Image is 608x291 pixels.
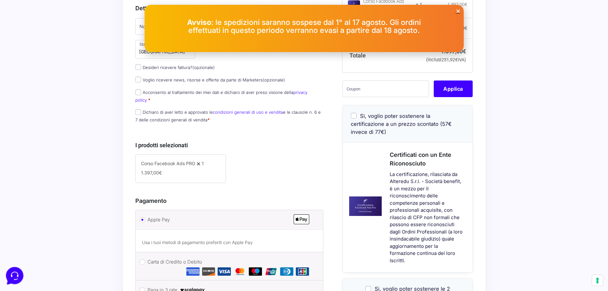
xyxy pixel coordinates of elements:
p: Usa i tuoi metodi di pagamento preferiti con Apple Pay [142,239,317,246]
img: Schermata-2023-01-03-alle-15.10.31-300x181.png [343,196,382,216]
span: Certificati con un Ente Riconosciuto [390,151,451,167]
button: Messaggi [44,205,84,220]
a: Apri Centro Assistenza [68,79,117,84]
input: Dichiaro di aver letto e approvato lecondizioni generali di uso e venditae le clausole n. 6 e 7 d... [135,109,141,115]
img: Maestro [249,267,262,276]
label: Carta di Credito o Debito [147,257,309,276]
img: Amex [186,267,200,276]
a: Close [456,9,461,13]
span: Le tue conversazioni [10,26,54,31]
strong: × 1 [416,2,422,8]
span: 1 [202,161,204,166]
span: (opzionale) [263,77,285,82]
img: Mastercard [233,267,247,276]
label: Apple Pay [147,215,309,225]
bdi: 1.397,00 [441,48,466,55]
button: Aiuto [83,205,123,220]
h3: Dettagli di fatturazione [135,4,324,12]
span: € [465,26,467,31]
img: dark [20,36,33,49]
img: dark [31,36,43,49]
label: Dichiaro di aver letto e approvato le e le clausole n. 6 e 7 delle condizioni generali di vendita [135,110,321,122]
a: condizioni generali di uso e vendita [213,110,283,115]
button: Le tue preferenze relative al consenso per le tecnologie di tracciamento [592,275,603,286]
p: Messaggi [55,214,72,220]
h2: Ciao da Marketers 👋 [5,5,107,15]
img: China Union Pay [264,267,278,276]
img: dark [10,36,23,49]
img: Jcb [296,267,309,276]
img: Apple Pay [294,214,309,224]
bdi: 1.397,00 [447,2,467,7]
label: Acconsento al trattamento dei miei dati e dichiaro di aver preso visione della [135,90,307,102]
small: (inclusi IVA) [426,57,466,63]
h3: Pagamento [135,196,324,205]
span: Trova una risposta [10,79,50,84]
span: Corso Facebook Ads PRO [141,161,195,166]
span: € [159,170,162,175]
abbr: obbligatorio [207,117,210,122]
button: Applica [434,80,473,97]
input: Acconsento al trattamento dei miei dati e dichiaro di aver preso visione dellaprivacy policy * [135,89,141,95]
label: Voglio ricevere news, risorse e offerte da parte di Marketers [135,77,285,82]
input: Coupon [342,80,429,97]
input: Voglio ricevere news, risorse e offerte da parte di Marketers(opzionale) [135,77,141,82]
input: Nome * [135,18,227,35]
span: € [465,2,467,7]
a: privacy policy [135,90,307,102]
iframe: Customerly Messenger Launcher [5,266,25,286]
span: 251,92 [441,57,458,63]
h3: I prodotti selezionati [135,141,324,149]
p: La certificazione, rilasciata da Alteredu S.r.l. - Società benefit, è un mezzo per il riconoscime... [390,171,464,264]
input: Sì, voglio poter sostenere la certificazione a un prezzo scontato (57€ invece di 77€) [351,113,357,119]
span: 1.397,00 [141,170,162,175]
p: Aiuto [98,214,108,220]
th: Totale [342,38,422,73]
p: Home [19,214,30,220]
label: Desideri ricevere fattura? [135,65,215,70]
img: Discover [202,267,215,276]
strong: Avviso [187,18,211,27]
span: Inizia una conversazione [41,57,94,63]
span: Sì, voglio poter sostenere la certificazione a un prezzo scontato (57€ invece di 77€) [351,113,452,135]
span: € [463,48,466,55]
span: Stato [135,40,195,58]
img: Diners [280,267,294,276]
input: Cerca un articolo... [14,93,104,99]
button: Inizia una conversazione [10,54,117,66]
span: Italia [139,48,185,55]
span: € [455,57,458,63]
abbr: obbligatorio [148,97,150,103]
img: Corso Facebook Ads PRO [348,0,360,7]
input: Desideri ricevere fattura?(opzionale) [135,64,141,70]
p: : le spedizioni saranno sospese dal 1° al 17 agosto. Gli ordini effettuati in questo periodo verr... [176,19,432,34]
img: Visa [217,267,231,276]
span: (opzionale) [192,65,215,70]
button: Home [5,205,44,220]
